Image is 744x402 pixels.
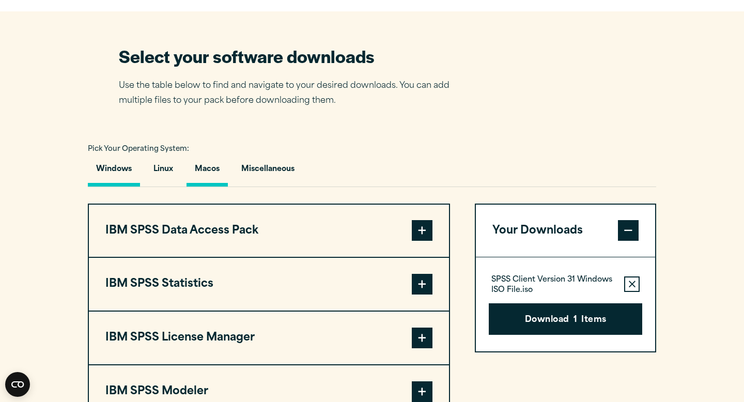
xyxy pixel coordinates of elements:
[17,27,25,35] img: website_grey.svg
[114,61,174,68] div: Keywords by Traffic
[574,314,577,327] span: 1
[28,60,36,68] img: tab_domain_overview_orange.svg
[89,205,449,257] button: IBM SPSS Data Access Pack
[233,157,303,187] button: Miscellaneous
[89,258,449,311] button: IBM SPSS Statistics
[489,303,642,335] button: Download1Items
[27,27,114,35] div: Domain: [DOMAIN_NAME]
[5,372,30,397] button: Open CMP widget
[88,157,140,187] button: Windows
[29,17,51,25] div: v 4.0.25
[476,205,655,257] button: Your Downloads
[476,257,655,351] div: Your Downloads
[491,275,616,296] p: SPSS Client Version 31 Windows ISO File.iso
[187,157,228,187] button: Macos
[145,157,181,187] button: Linux
[88,146,189,152] span: Pick Your Operating System:
[119,44,465,68] h2: Select your software downloads
[103,60,111,68] img: tab_keywords_by_traffic_grey.svg
[119,79,465,109] p: Use the table below to find and navigate to your desired downloads. You can add multiple files to...
[17,17,25,25] img: logo_orange.svg
[39,61,92,68] div: Domain Overview
[89,312,449,364] button: IBM SPSS License Manager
